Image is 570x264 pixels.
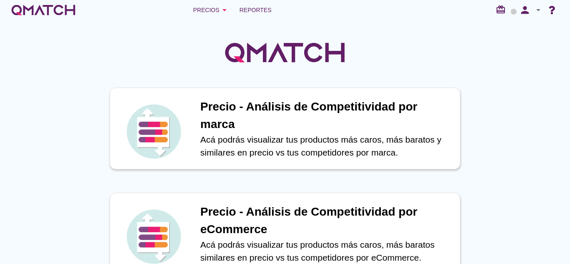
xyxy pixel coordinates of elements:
h1: Precio - Análisis de Competitividad por marca [200,98,451,133]
h1: Precio - Análisis de Competitividad por eCommerce [200,203,451,238]
p: Acá podrás visualizar tus productos más caros, más baratos y similares en precio vs tus competido... [200,133,451,159]
img: icon [124,102,183,161]
span: Reportes [240,5,272,15]
img: QMatchLogo [222,32,348,73]
i: arrow_drop_down [219,5,230,15]
i: person [517,4,533,16]
div: Precios [193,5,230,15]
button: Precios [187,2,236,18]
a: Reportes [236,2,275,18]
a: iconPrecio - Análisis de Competitividad por marcaAcá podrás visualizar tus productos más caros, m... [98,88,472,169]
i: arrow_drop_down [533,5,543,15]
a: white-qmatch-logo [10,2,77,18]
i: redeem [496,5,509,15]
